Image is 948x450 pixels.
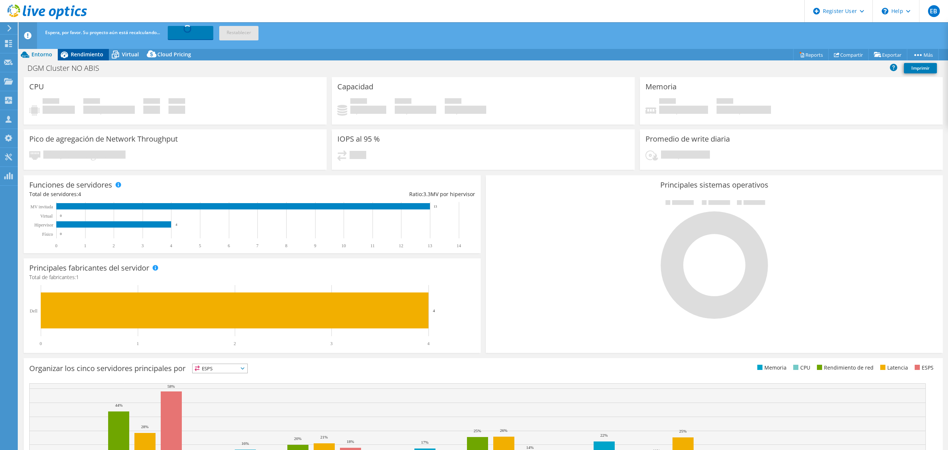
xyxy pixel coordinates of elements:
text: 1 [84,243,86,248]
span: Libre [395,98,411,106]
span: Sockets de la CPU [168,98,185,106]
h1: DGM Cluster NO ABIS [24,64,111,72]
span: CPU neta [83,98,100,106]
li: CPU [791,364,810,372]
span: Pico de uso de CPU [43,98,59,106]
div: Total de servidores: [29,190,252,198]
h4: 7,63 TiB [350,106,386,114]
text: 9 [314,243,316,248]
h3: Promedio de write diaria [645,135,730,143]
text: 58% [167,384,175,388]
span: Entorno [31,51,52,58]
text: 11 [370,243,375,248]
h4: 1021,86 GiB [717,106,771,114]
text: 22% [600,433,608,437]
text: 2 [113,243,115,248]
h3: CPU [29,83,44,91]
h4: 4 [168,106,185,114]
text: 44% [115,403,123,407]
li: Rendimiento de red [815,364,874,372]
h3: Pico de agregación de Network Throughput [29,135,178,143]
h4: Total de fabricantes: [29,273,475,281]
div: Ratio: MV por hipervisor [252,190,475,198]
span: Pico de uso de memoria [659,98,676,106]
text: 3 [141,243,144,248]
span: Used [350,98,367,106]
li: Latencia [878,364,908,372]
text: 4 [176,223,177,226]
span: Cloud Pricing [157,51,191,58]
text: 0 [60,232,62,236]
a: Recalculando... [168,26,213,39]
text: 14% [526,445,534,450]
span: Virtual [122,51,139,58]
text: 0 [60,214,62,218]
text: 13 [434,205,437,208]
text: 25% [679,429,687,433]
a: Compartir [828,49,869,60]
h4: 209 [350,151,366,159]
text: 7 [256,243,258,248]
text: 10 [341,243,346,248]
text: 0 [40,341,42,346]
span: Total [445,98,461,106]
text: 28% [141,424,148,429]
text: 4 [427,341,430,346]
text: Hipervisor [34,222,53,228]
span: CPU Cores [143,98,160,106]
h4: 230,40 GHz [83,106,135,114]
text: 17% [421,440,428,444]
span: 4 [78,191,81,198]
text: 5 [199,243,201,248]
a: Reports [793,49,829,60]
h3: Principales fabricantes del servidor [29,264,149,272]
h3: Principales sistemas operativos [491,181,937,189]
a: Imprimir [904,63,937,73]
text: Dell [30,308,37,314]
span: EB [928,5,940,17]
svg: \n [882,8,888,14]
h4: 673,19 GiB [659,106,708,114]
text: 6 [228,243,230,248]
text: 20% [294,436,301,441]
text: 1 [137,341,139,346]
text: 13 [428,243,432,248]
h3: IOPS al 95 % [337,135,380,143]
h4: 22,57 TiB [445,106,486,114]
text: 12 [399,243,403,248]
text: 8 [285,243,287,248]
text: 18% [347,439,354,444]
text: Virtual [40,214,53,219]
li: ESPS [913,364,934,372]
span: 1 [76,274,79,281]
text: 2 [234,341,236,346]
text: 4 [433,308,435,313]
text: 3 [330,341,333,346]
span: Rendimiento [71,51,103,58]
h4: 141,54 GiB [661,150,710,159]
text: 0 [55,243,57,248]
text: 16% [241,441,249,446]
text: 25% [474,429,481,433]
text: 26% [500,428,507,433]
span: Espera, por favor. Su proyecto aún está recalculando... [45,29,160,36]
tspan: Físico [42,232,53,237]
h3: Funciones de servidores [29,181,112,189]
h4: 96 [143,106,160,114]
h4: 622,98 megabits/s [43,150,126,159]
h4: 16 GHz [43,106,75,114]
text: 4 [170,243,172,248]
h4: 14,94 TiB [395,106,436,114]
span: Total de memoria [717,98,733,106]
span: 3.3 [423,191,431,198]
h3: Memoria [645,83,677,91]
h3: Capacidad [337,83,373,91]
text: 14 [457,243,461,248]
li: Memoria [755,364,787,372]
text: MV invitada [30,204,53,209]
text: 21% [320,435,328,439]
a: Más [907,49,939,60]
span: ESPS [193,364,247,373]
a: Exportar [868,49,907,60]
